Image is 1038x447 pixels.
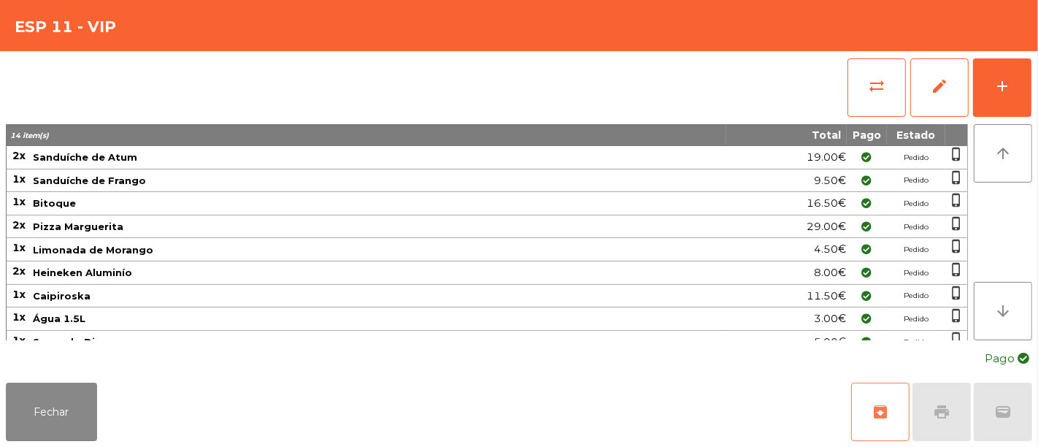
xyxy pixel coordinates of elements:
span: 1x [12,334,26,347]
span: 3.00€ [814,309,846,329]
span: Limonada de Morango [33,244,153,256]
span: Pizza Marguerita [33,221,123,232]
span: 29.00€ [807,217,846,237]
span: 1x [12,172,26,186]
span: 5.00€ [814,332,846,352]
button: archive [851,383,910,441]
span: 19.00€ [807,148,846,167]
span: phone_iphone [949,239,964,253]
span: phone_iphone [949,332,964,346]
button: add [973,58,1031,117]
td: Pedido [887,192,945,215]
td: Pedido [887,261,945,285]
span: phone_iphone [949,262,964,277]
span: 16.50€ [807,194,846,213]
span: 1x [12,288,26,301]
span: sync_alt [868,77,885,95]
td: Pedido [887,215,945,239]
th: Pago [847,124,887,146]
span: 9.50€ [814,171,846,191]
button: edit [910,58,969,117]
span: phone_iphone [949,170,964,185]
span: phone_iphone [949,308,964,323]
td: Pedido [887,169,945,193]
i: arrow_downward [994,302,1012,320]
span: 1x [12,241,26,254]
span: 2x [12,218,26,232]
td: Pedido [887,238,945,261]
span: Água 1.5L [33,313,85,324]
td: Pedido [887,146,945,169]
button: Fechar [6,383,97,441]
span: 2x [12,264,26,278]
i: arrow_upward [994,145,1012,162]
span: Pago [985,348,1015,370]
button: arrow_downward [974,282,1032,340]
span: phone_iphone [949,147,964,161]
td: Pedido [887,331,945,354]
td: Pedido [887,307,945,331]
h4: Esp 11 - Vip [15,16,116,38]
span: Bitoque [33,197,76,209]
span: edit [931,77,948,95]
span: 11.50€ [807,286,846,306]
span: 1x [12,310,26,324]
td: Pedido [887,285,945,308]
span: Sanduíche de Frango [33,175,146,186]
th: Estado [887,124,945,146]
span: 8.00€ [814,263,846,283]
span: 2x [12,149,26,162]
button: sync_alt [847,58,906,117]
span: Sanduíche de Atum [33,151,137,163]
span: archive [872,403,889,421]
span: 14 item(s) [10,131,49,140]
button: arrow_upward [974,124,1032,183]
div: add [993,77,1011,95]
th: Total [726,124,847,146]
span: Heineken Aluminío [33,267,132,278]
span: phone_iphone [949,286,964,300]
span: 4.50€ [814,240,846,259]
span: phone_iphone [949,216,964,231]
span: Sumo do Dia [33,336,101,348]
span: 1x [12,195,26,208]
span: phone_iphone [949,193,964,207]
span: Caipiroska [33,290,91,302]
